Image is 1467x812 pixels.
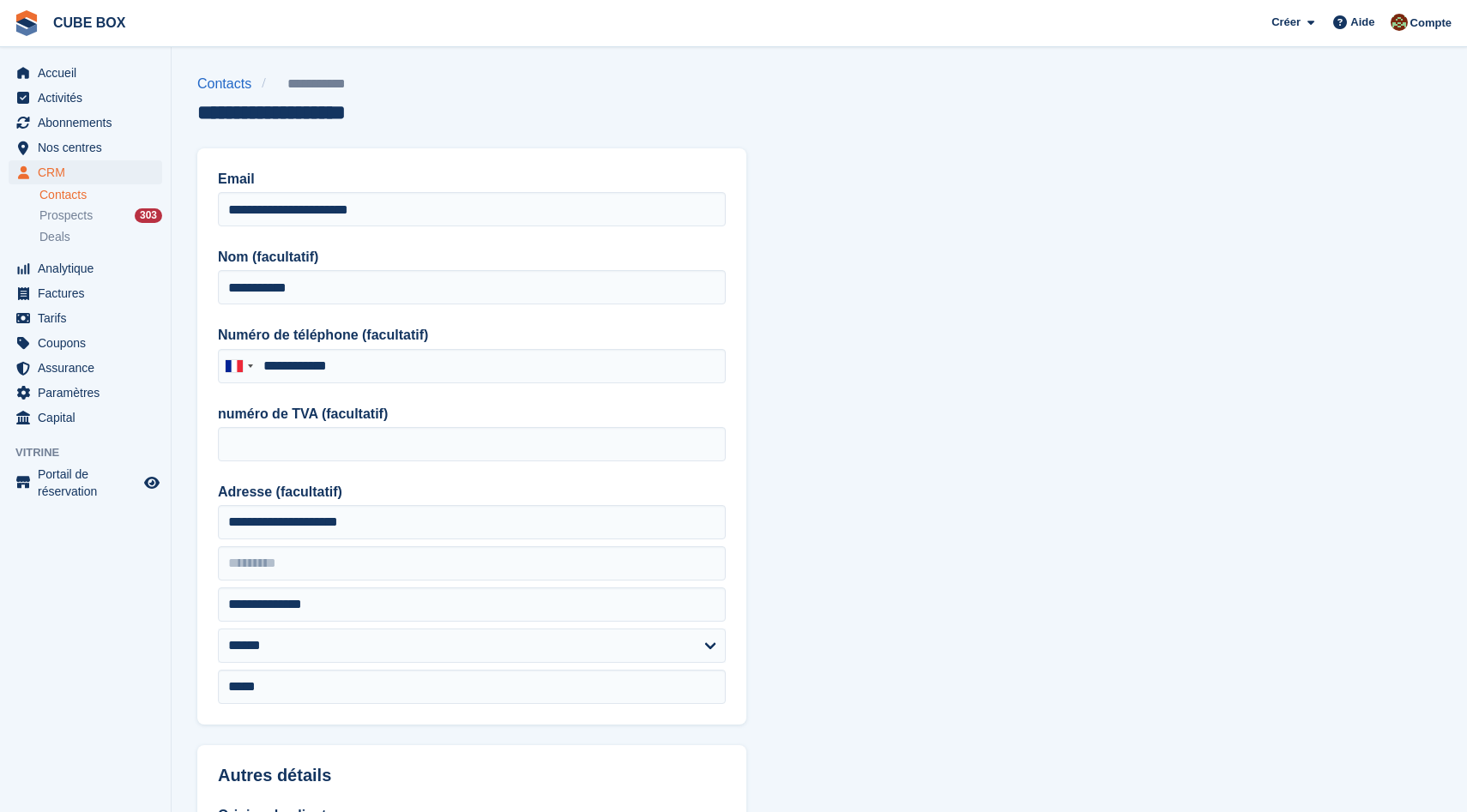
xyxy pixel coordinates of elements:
a: CUBE BOX [46,9,132,37]
a: menu [9,331,162,355]
a: menu [9,466,162,500]
label: Numéro de téléphone (facultatif) [218,325,726,346]
a: menu [9,86,162,110]
a: menu [9,135,162,159]
label: numéro de TVA (facultatif) [218,404,726,424]
span: CRM [38,160,141,184]
h2: Autres détails [218,766,726,785]
a: menu [9,281,162,305]
nav: breadcrumbs [197,74,389,94]
label: Adresse (facultatif) [218,482,726,502]
div: 303 [135,208,162,223]
span: Accueil [38,61,141,85]
span: Nos centres [38,135,141,159]
a: menu [9,406,162,430]
a: menu [9,306,162,330]
a: menu [9,61,162,85]
a: menu [9,256,162,280]
span: Aide [1350,14,1374,31]
a: Deals [39,228,162,246]
a: menu [9,160,162,184]
a: Contacts [39,187,162,203]
span: Compte [1410,15,1452,32]
a: menu [9,381,162,405]
div: France: +33 [219,350,258,382]
label: Nom (facultatif) [218,247,726,268]
span: Analytique [38,256,141,280]
span: Créer [1271,14,1301,31]
span: Deals [39,229,70,245]
span: Tarifs [38,306,141,330]
span: Prospects [39,208,93,224]
span: Portail de réservation [38,466,141,500]
a: Contacts [197,74,262,94]
span: Factures [38,281,141,305]
a: Boutique d'aperçu [142,472,162,493]
span: Activités [38,86,141,110]
span: Coupons [38,331,141,355]
label: Email [218,169,726,189]
img: alex soubira [1391,14,1408,31]
span: Vitrine [15,444,171,461]
span: Paramètres [38,381,141,405]
span: Abonnements [38,111,141,135]
a: Prospects 303 [39,207,162,225]
img: stora-icon-8386f47178a22dfd0bd8f6a31ec36ba5ce8667c1dd55bd0f319d3a0aa187defe.svg [14,10,39,36]
a: menu [9,111,162,135]
span: Capital [38,406,141,430]
span: Assurance [38,356,141,380]
a: menu [9,356,162,380]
